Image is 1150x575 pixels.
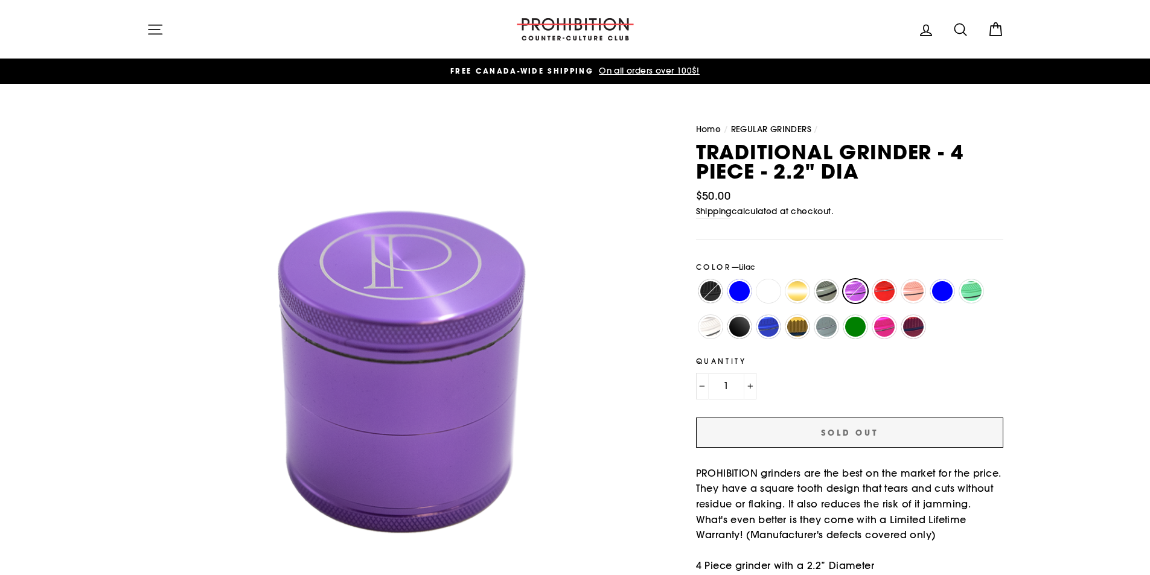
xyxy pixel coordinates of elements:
[724,124,728,135] span: /
[596,65,700,76] span: On all orders over 100$!
[756,279,781,303] label: Copper
[696,418,1004,448] button: Sold Out
[814,124,818,135] span: /
[727,279,752,303] label: Blue
[843,315,867,339] label: Matte Green
[696,373,709,399] button: Reduce item quantity by one
[785,315,810,339] label: Matte Gold
[150,65,1001,78] a: FREE CANADA-WIDE SHIPPING On all orders over 100$!
[872,315,896,339] label: Matte Pink
[698,315,723,339] label: Silver
[785,279,810,303] label: Gold
[821,427,878,438] span: Sold Out
[814,315,839,339] label: [PERSON_NAME]
[731,124,811,135] a: REGULAR GRINDERS
[450,66,593,76] span: FREE CANADA-WIDE SHIPPING
[843,279,867,303] label: Lilac
[696,205,1004,219] small: calculated at checkout.
[744,373,756,399] button: Increase item quantity by one
[696,189,730,203] span: $50.00
[696,466,1004,543] p: PROHIBITION grinders are the best on the market for the price. They have a square tooth design th...
[696,373,756,399] input: quantity
[756,315,781,339] label: Matte Blue
[696,123,1004,136] nav: breadcrumbs
[959,279,983,303] label: Sea Green
[696,142,1004,182] h1: TRADITIONAL GRINDER - 4 PIECE - 2.2" DIA
[696,205,732,219] a: Shipping
[814,279,839,303] label: Gray
[930,279,954,303] label: Sea Blue
[727,315,752,339] label: Matte Black
[696,261,1004,273] label: Color
[872,279,896,303] label: Red
[696,355,1004,367] label: Quantity
[901,315,925,339] label: Matte Red
[696,124,721,135] a: Home
[698,279,723,303] label: Black
[696,558,1004,574] p: 4 Piece grinder with a 2.2” Diameter
[901,279,925,303] label: Rose Gold
[732,262,755,272] span: —
[515,18,636,40] img: PROHIBITION COUNTER-CULTURE CLUB
[739,262,755,272] span: Lilac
